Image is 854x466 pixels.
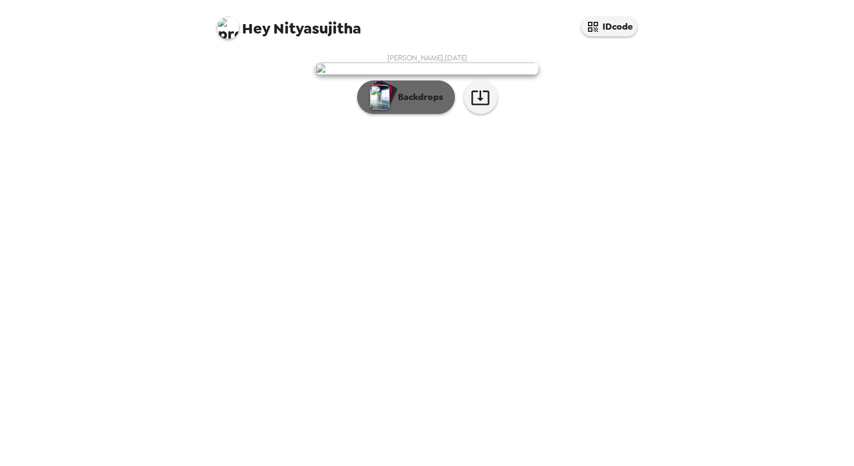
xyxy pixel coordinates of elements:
img: user [315,63,539,75]
p: Backdrops [392,91,443,104]
button: Backdrops [357,80,455,114]
span: Nityasujitha [217,11,361,36]
span: [PERSON_NAME] , [DATE] [387,53,467,63]
button: IDcode [581,17,637,36]
img: profile pic [217,17,239,39]
span: Hey [242,18,270,39]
